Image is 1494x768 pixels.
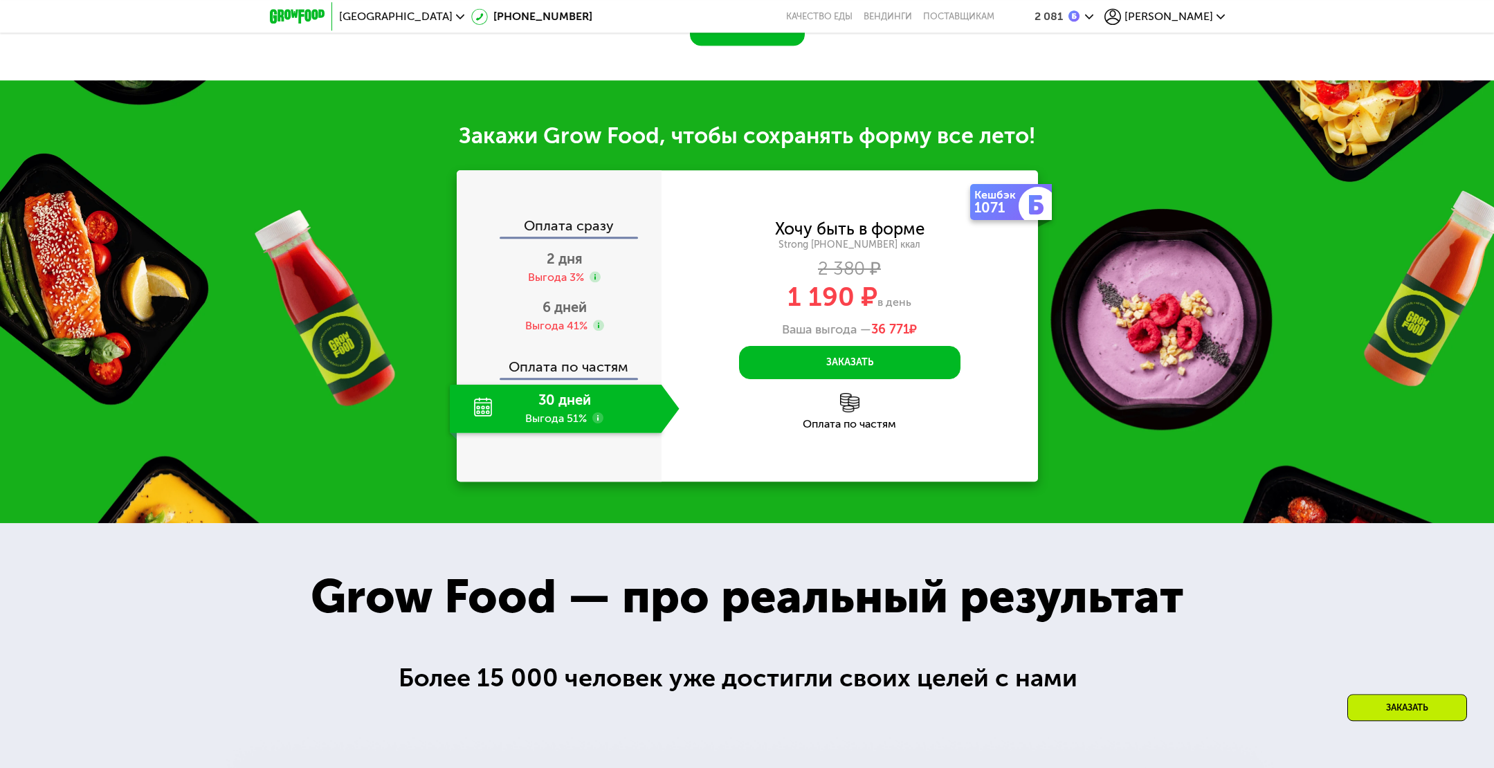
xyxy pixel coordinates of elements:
[458,346,662,378] div: Оплата по частям
[739,346,960,379] button: Заказать
[840,393,859,412] img: l6xcnZfty9opOoJh.png
[1035,11,1063,22] div: 2 081
[662,239,1038,251] div: Strong [PHONE_NUMBER] ккал
[871,322,909,337] span: 36 771
[923,11,994,22] div: поставщикам
[471,8,592,25] a: [PHONE_NUMBER]
[276,561,1217,632] div: Grow Food — про реальный результат
[974,190,1021,201] div: Кешбэк
[547,250,583,267] span: 2 дня
[1347,694,1467,721] div: Заказать
[399,659,1095,697] div: Более 15 000 человек уже достигли своих целей с нами
[662,419,1038,430] div: Оплата по частям
[339,11,453,22] span: [GEOGRAPHIC_DATA]
[871,322,917,338] span: ₽
[974,201,1021,214] div: 1071
[775,221,924,237] div: Хочу быть в форме
[662,262,1038,277] div: 2 380 ₽
[877,295,911,309] span: в день
[528,270,584,285] div: Выгода 3%
[864,11,912,22] a: Вендинги
[662,322,1038,338] div: Ваша выгода —
[525,318,587,333] div: Выгода 41%
[1124,11,1213,22] span: [PERSON_NAME]
[543,299,587,316] span: 6 дней
[786,11,853,22] a: Качество еды
[458,219,662,237] div: Оплата сразу
[787,281,877,313] span: 1 190 ₽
